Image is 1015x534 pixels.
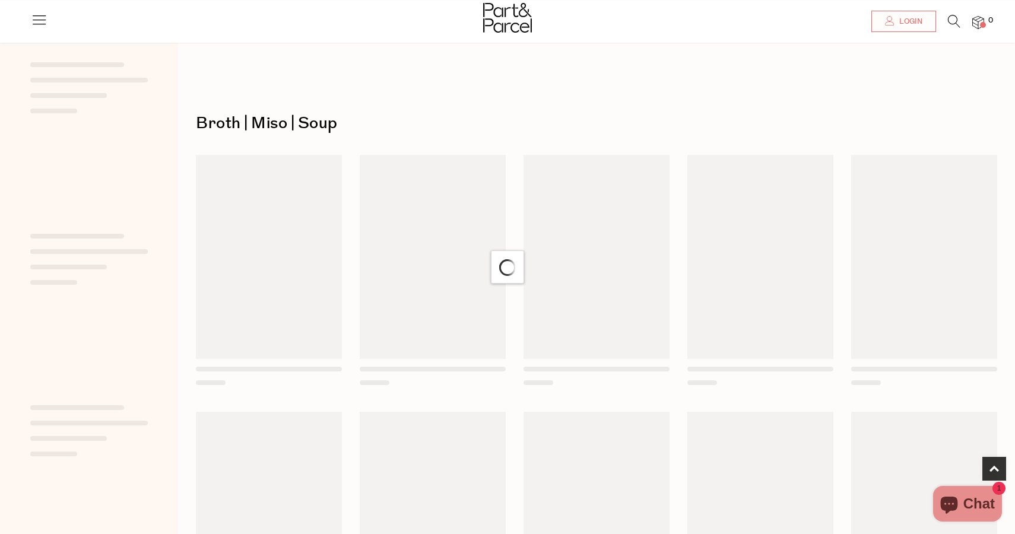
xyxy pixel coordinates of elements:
[972,16,984,28] a: 0
[871,11,936,32] a: Login
[985,15,996,26] span: 0
[930,486,1006,525] inbox-online-store-chat: Shopify online store chat
[896,17,922,27] span: Login
[196,110,997,137] h1: Broth | Miso | Soup
[483,3,532,33] img: Part&Parcel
